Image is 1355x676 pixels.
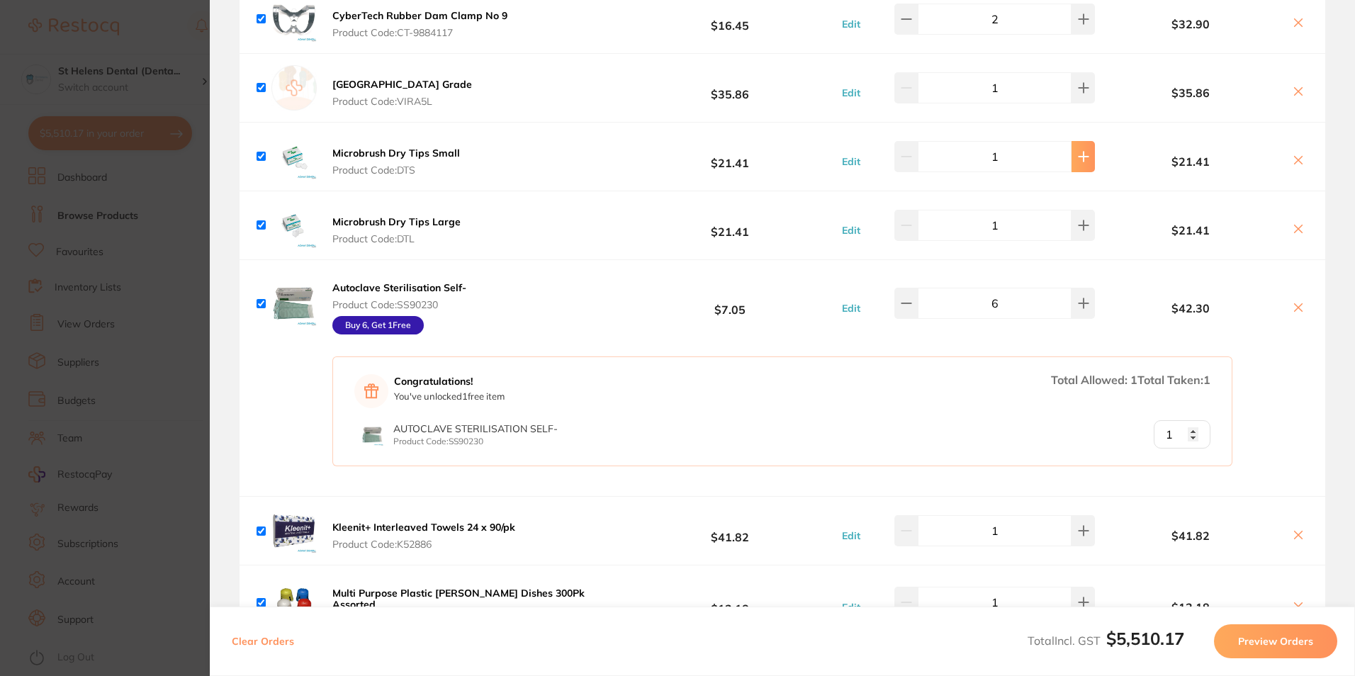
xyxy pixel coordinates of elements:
span: Product Code: VIRA5L [332,96,472,107]
b: CyberTech Rubber Dam Clamp No 9 [332,9,507,22]
button: Kleenit+ Interleaved Towels 24 x 90/pk Product Code:K52886 [328,521,519,551]
b: $21.41 [624,213,835,239]
img: empty.jpg [271,65,317,111]
b: Autoclave Sterilisation Self- [332,281,466,294]
span: 1 [1203,373,1210,387]
span: 1 [1130,373,1137,387]
button: [GEOGRAPHIC_DATA] Grade Product Code:VIRA5L [328,78,476,108]
p: Product Code: SS90230 [393,436,558,446]
b: $35.86 [624,75,835,101]
button: Edit [838,302,865,315]
span: Product Code: CT-9884117 [332,27,507,38]
b: $21.41 [1098,155,1283,168]
button: Microbrush Dry Tips Small Product Code:DTS [328,147,464,176]
b: [GEOGRAPHIC_DATA] Grade [332,78,472,91]
button: CyberTech Rubber Dam Clamp No 9 Product Code:CT-9884117 [328,9,512,39]
b: $21.41 [1098,224,1283,237]
button: Preview Orders [1214,624,1337,658]
span: Autoclave Sterilisation Self- [393,422,558,435]
b: $41.82 [624,518,835,544]
img: bGU2c2U3Ng [271,203,317,248]
b: $13.18 [1098,601,1283,614]
img: aWNrN2ZnOA [271,134,317,179]
button: Edit [838,529,865,542]
button: Edit [838,18,865,30]
button: Edit [838,86,865,99]
b: Kleenit+ Interleaved Towels 24 x 90/pk [332,521,515,534]
b: $42.30 [1098,302,1283,315]
b: $16.45 [624,6,835,33]
b: $21.41 [624,144,835,170]
button: Edit [838,601,865,614]
b: Multi Purpose Plastic [PERSON_NAME] Dishes 300Pk Assorted [332,587,585,611]
button: Clear Orders [227,624,298,658]
div: Buy 6, Get 1 Free [332,316,424,334]
b: $32.90 [1098,18,1283,30]
b: $13.18 [624,590,835,616]
b: Microbrush Dry Tips Small [332,147,460,159]
input: Qty [1154,420,1210,449]
button: Edit [838,155,865,168]
span: Product Code: K52886 [332,539,515,550]
span: Product Code: DTL [332,233,461,244]
b: $41.82 [1098,529,1283,542]
span: Product Code: SS90230 [332,299,466,310]
img: dTcwYWRsMQ [271,580,317,625]
button: Multi Purpose Plastic [PERSON_NAME] Dishes 300Pk Assorted Product Code:DD250 [328,587,624,628]
img: ZXFjbnIyag [271,508,317,553]
b: $5,510.17 [1106,628,1184,649]
button: Autoclave Sterilisation Self- Product Code:SS90230 Buy 6, Get 1Free [328,281,471,335]
img: Autoclave Sterilisation Self- [361,424,383,446]
span: Product Code: DTS [332,164,460,176]
div: Total Allowed: Total Taken: [1051,374,1210,385]
button: Edit [838,224,865,237]
span: Total Incl. GST [1028,633,1184,648]
b: $35.86 [1098,86,1283,99]
b: $7.05 [624,291,835,317]
strong: Congratulations! [394,376,505,387]
b: Microbrush Dry Tips Large [332,215,461,228]
p: You've unlocked 1 free item [394,391,505,402]
button: Microbrush Dry Tips Large Product Code:DTL [328,215,465,245]
img: bm5sdmpvMw [271,281,317,326]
